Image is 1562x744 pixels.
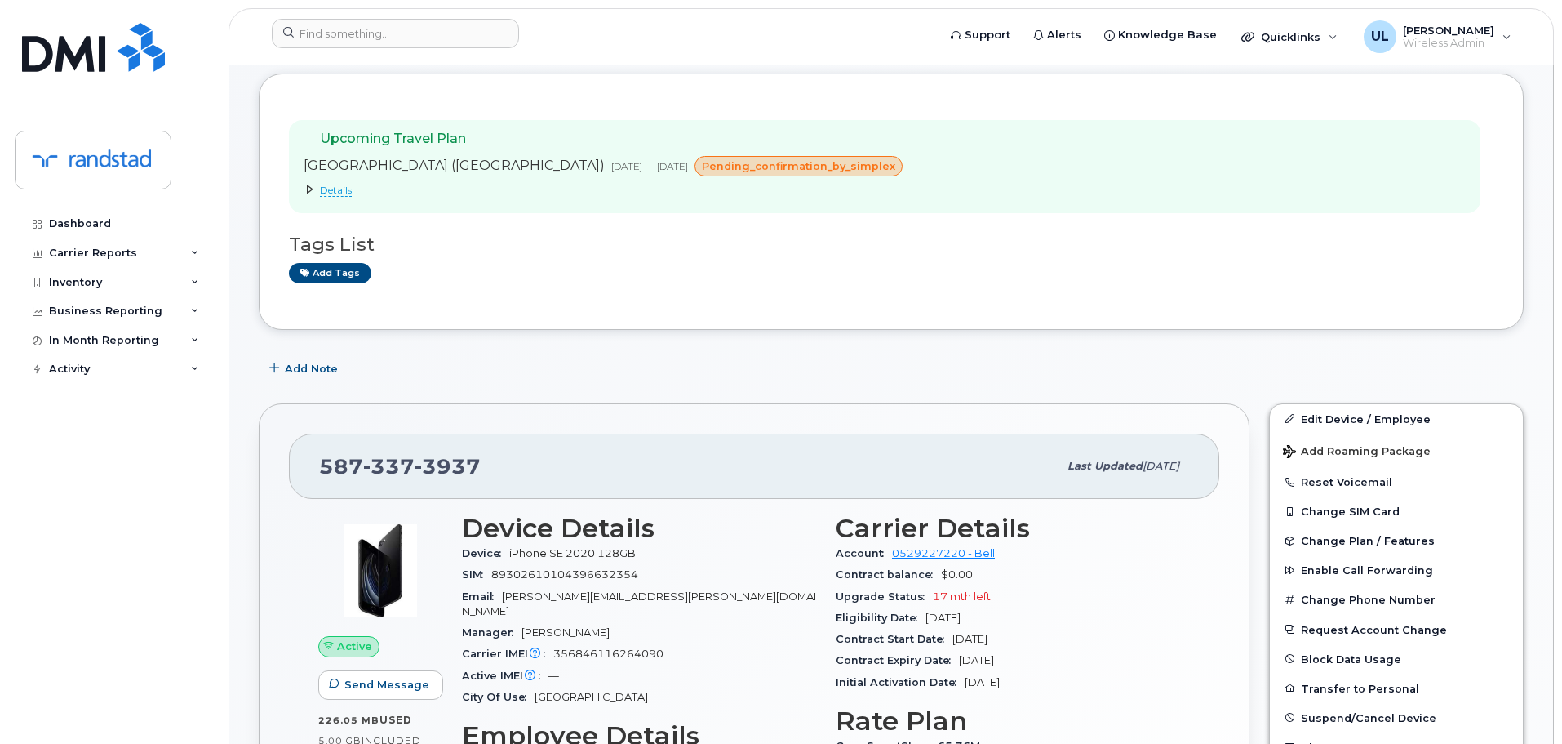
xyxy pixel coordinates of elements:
[521,626,610,639] span: [PERSON_NAME]
[289,263,371,283] a: Add tags
[1403,37,1494,50] span: Wireless Admin
[535,691,648,703] span: [GEOGRAPHIC_DATA]
[1270,703,1523,733] button: Suspend/Cancel Device
[1270,467,1523,497] button: Reset Voicemail
[925,612,961,624] span: [DATE]
[318,670,443,700] button: Send Message
[462,691,535,703] span: City Of Use
[344,677,429,693] span: Send Message
[272,19,519,48] input: Find something...
[259,354,352,384] button: Add Note
[1093,19,1228,51] a: Knowledge Base
[462,547,509,559] span: Device
[319,454,481,479] span: 587
[1270,674,1523,703] button: Transfer to Personal
[462,590,816,617] span: [PERSON_NAME][EMAIL_ADDRESS][PERSON_NAME][DOMAIN_NAME]
[548,670,559,682] span: —
[952,633,987,645] span: [DATE]
[836,706,1190,736] h3: Rate Plan
[836,590,933,603] span: Upgrade Status
[1270,497,1523,526] button: Change SIM Card
[1067,460,1143,472] span: Last updated
[462,626,521,639] span: Manager
[415,454,481,479] span: 3937
[1352,20,1523,53] div: Uraib Lakhani
[1283,445,1431,461] span: Add Roaming Package
[933,590,991,603] span: 17 mth left
[965,676,1000,688] span: [DATE]
[462,568,491,581] span: SIM
[836,547,892,559] span: Account
[1143,460,1179,472] span: [DATE]
[304,158,605,173] span: [GEOGRAPHIC_DATA] ([GEOGRAPHIC_DATA])
[491,568,638,581] span: 89302610104396632354
[1047,27,1081,43] span: Alerts
[836,568,941,581] span: Contract balance
[959,654,994,666] span: [DATE]
[836,612,925,624] span: Eligibility Date
[320,131,466,146] span: Upcoming Travel Plan
[1270,555,1523,585] button: Enable Call Forwarding
[363,454,415,479] span: 337
[1230,20,1349,53] div: Quicklinks
[320,184,352,197] span: Details
[836,654,959,666] span: Contract Expiry Date
[939,19,1022,51] a: Support
[1270,644,1523,674] button: Block Data Usage
[318,715,379,726] span: 226.05 MB
[462,670,548,682] span: Active IMEI
[1371,27,1389,47] span: UL
[289,234,1493,255] h3: Tags List
[304,183,909,197] summary: Details
[337,639,372,654] span: Active
[836,633,952,645] span: Contract Start Date
[892,547,995,559] a: 0529227220 - Bell
[1301,535,1435,547] span: Change Plan / Features
[462,648,553,660] span: Carrier IMEI
[379,714,412,726] span: used
[702,158,895,174] span: pending_confirmation_by_simplex
[941,568,973,581] span: $0.00
[1270,615,1523,644] button: Request Account Change
[1118,27,1217,43] span: Knowledge Base
[462,514,816,543] h3: Device Details
[965,27,1010,43] span: Support
[1301,564,1433,577] span: Enable Call Forwarding
[509,547,636,559] span: iPhone SE 2020 128GB
[1261,30,1320,43] span: Quicklinks
[1022,19,1093,51] a: Alerts
[1270,404,1523,434] a: Edit Device / Employee
[1301,711,1436,724] span: Suspend/Cancel Device
[553,648,663,660] span: 356846116264090
[331,522,429,620] img: image20231002-3703462-2fle3a.jpeg
[1270,526,1523,555] button: Change Plan / Features
[1270,585,1523,614] button: Change Phone Number
[836,676,965,688] span: Initial Activation Date
[285,361,338,376] span: Add Note
[1403,24,1494,37] span: [PERSON_NAME]
[462,590,502,603] span: Email
[836,514,1190,543] h3: Carrier Details
[1270,434,1523,467] button: Add Roaming Package
[611,160,688,172] span: [DATE] — [DATE]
